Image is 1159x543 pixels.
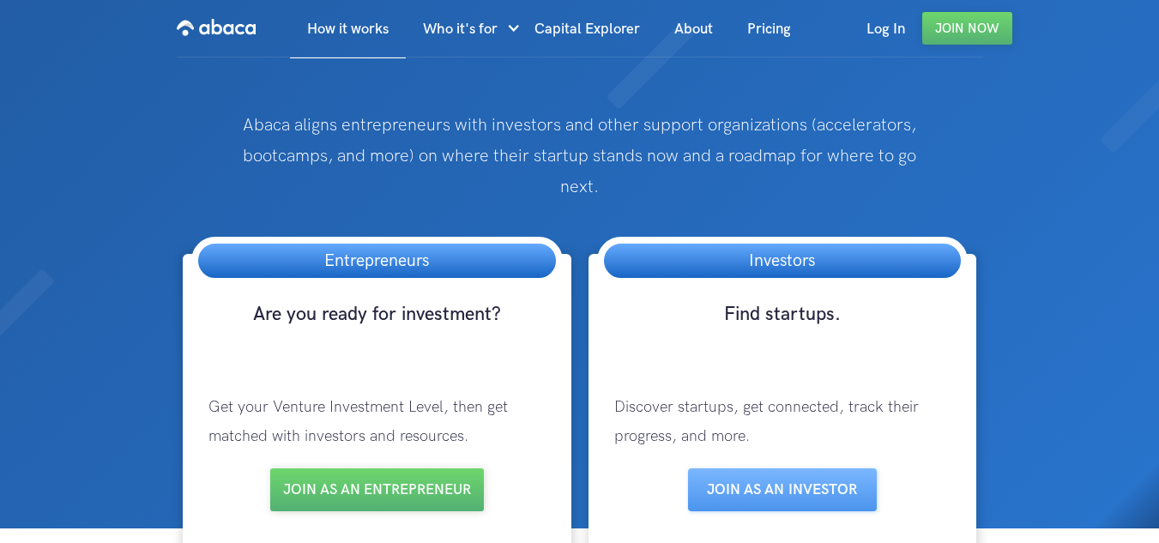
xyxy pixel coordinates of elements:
[177,14,256,41] img: Abaca logo
[232,110,927,202] p: Abaca aligns entrepreneurs with investors and other support organizations (accelerators, bootcamp...
[191,376,563,468] p: Get your Venture Investment Level, then get matched with investors and resources.
[191,302,563,359] h3: Are you ready for investment?
[922,12,1012,45] a: Join Now
[307,244,446,278] h3: Entrepreneurs
[270,468,484,511] a: Join as an entrepreneur
[688,468,877,511] a: Join as aN INVESTOR
[732,244,832,278] h3: Investors
[597,302,969,359] h3: Find startups.
[597,376,969,468] p: Discover startups, get connected, track their progress, and more.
